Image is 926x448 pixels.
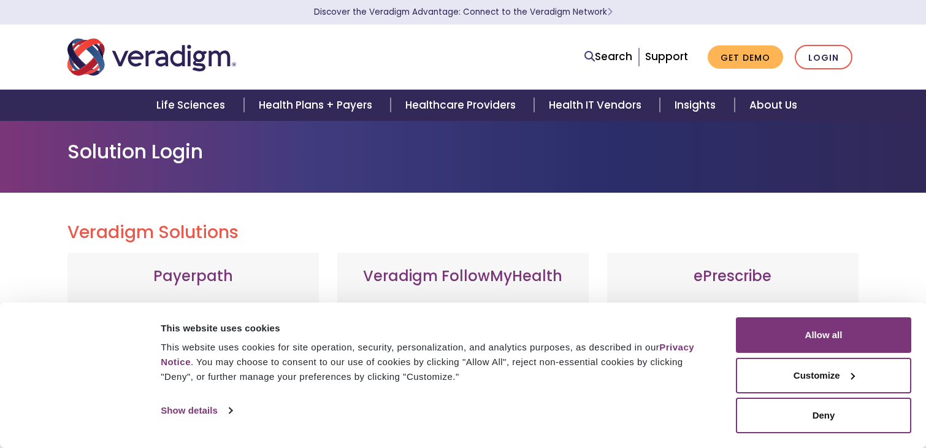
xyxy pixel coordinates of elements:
span: Learn More [607,6,613,18]
a: Healthcare Providers [391,90,534,121]
h3: Veradigm FollowMyHealth [350,268,576,285]
a: Health IT Vendors [534,90,660,121]
h3: ePrescribe [619,268,846,285]
div: This website uses cookies [161,321,708,336]
a: Health Plans + Payers [244,90,391,121]
a: Show details [161,401,232,420]
h1: Solution Login [67,140,859,163]
div: This website uses cookies for site operation, security, personalization, and analytics purposes, ... [161,340,708,384]
a: Get Demo [708,45,783,69]
p: A comprehensive solution that simplifies prescribing for healthcare providers with features like ... [619,300,846,429]
a: Login [795,45,852,70]
h3: Payerpath [80,268,307,285]
h2: Veradigm Solutions [67,222,859,243]
button: Customize [736,358,911,393]
p: Web-based, user-friendly solutions that help providers and practice administrators enhance revenu... [80,300,307,429]
a: Insights [660,90,734,121]
a: Support [645,49,688,64]
img: Veradigm logo [67,37,236,77]
a: Search [584,48,632,65]
p: Veradigm FollowMyHealth's Mobile Patient Experience enhances patient access via mobile devices, o... [350,300,576,417]
a: Discover the Veradigm Advantage: Connect to the Veradigm NetworkLearn More [314,6,613,18]
button: Allow all [736,317,911,353]
a: About Us [735,90,812,121]
button: Deny [736,398,911,433]
a: Life Sciences [142,90,243,121]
